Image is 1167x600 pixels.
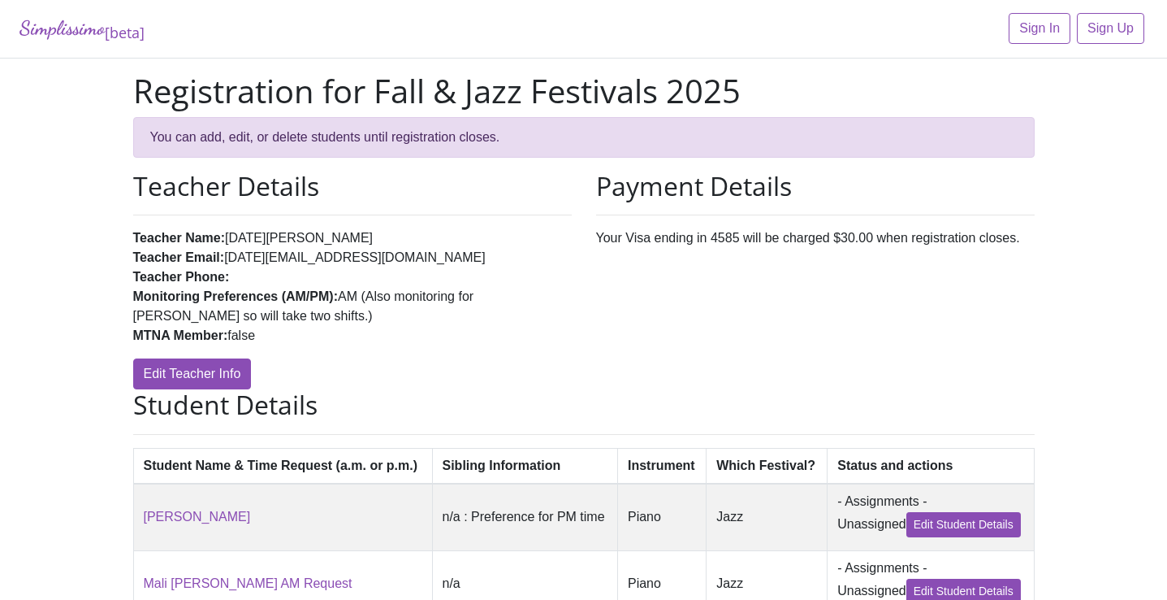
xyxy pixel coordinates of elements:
[828,484,1034,551] td: - Assignments - Unassigned
[144,576,352,590] a: Mali [PERSON_NAME] AM Request
[133,270,230,284] strong: Teacher Phone:
[133,326,572,346] li: false
[133,389,1035,420] h2: Student Details
[617,484,706,551] td: Piano
[1009,13,1070,44] a: Sign In
[828,448,1034,484] th: Status and actions
[133,250,225,264] strong: Teacher Email:
[1077,13,1144,44] a: Sign Up
[617,448,706,484] th: Instrument
[133,117,1035,158] div: You can add, edit, or delete students until registration closes.
[144,510,251,524] a: [PERSON_NAME]
[133,228,572,248] li: [DATE][PERSON_NAME]
[584,171,1047,389] div: Your Visa ending in 4585 will be charged $30.00 when registration closes.
[596,171,1035,202] h2: Payment Details
[707,484,828,551] td: Jazz
[133,328,228,342] strong: MTNA Member:
[133,289,338,303] strong: Monitoring Preferences (AM/PM):
[19,13,145,45] a: Simplissimo[beta]
[707,448,828,484] th: Which Festival?
[133,248,572,267] li: [DATE][EMAIL_ADDRESS][DOMAIN_NAME]
[133,231,226,245] strong: Teacher Name:
[133,359,252,389] a: Edit Teacher Info
[133,448,432,484] th: Student Name & Time Request (a.m. or p.m.)
[432,484,617,551] td: n/a : Preference for PM time
[133,171,572,202] h2: Teacher Details
[105,23,145,42] sub: [beta]
[133,287,572,326] li: AM (Also monitoring for [PERSON_NAME] so will take two shifts.)
[432,448,617,484] th: Sibling Information
[906,512,1021,537] a: Edit Student Details
[133,72,1035,111] h1: Registration for Fall & Jazz Festivals 2025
